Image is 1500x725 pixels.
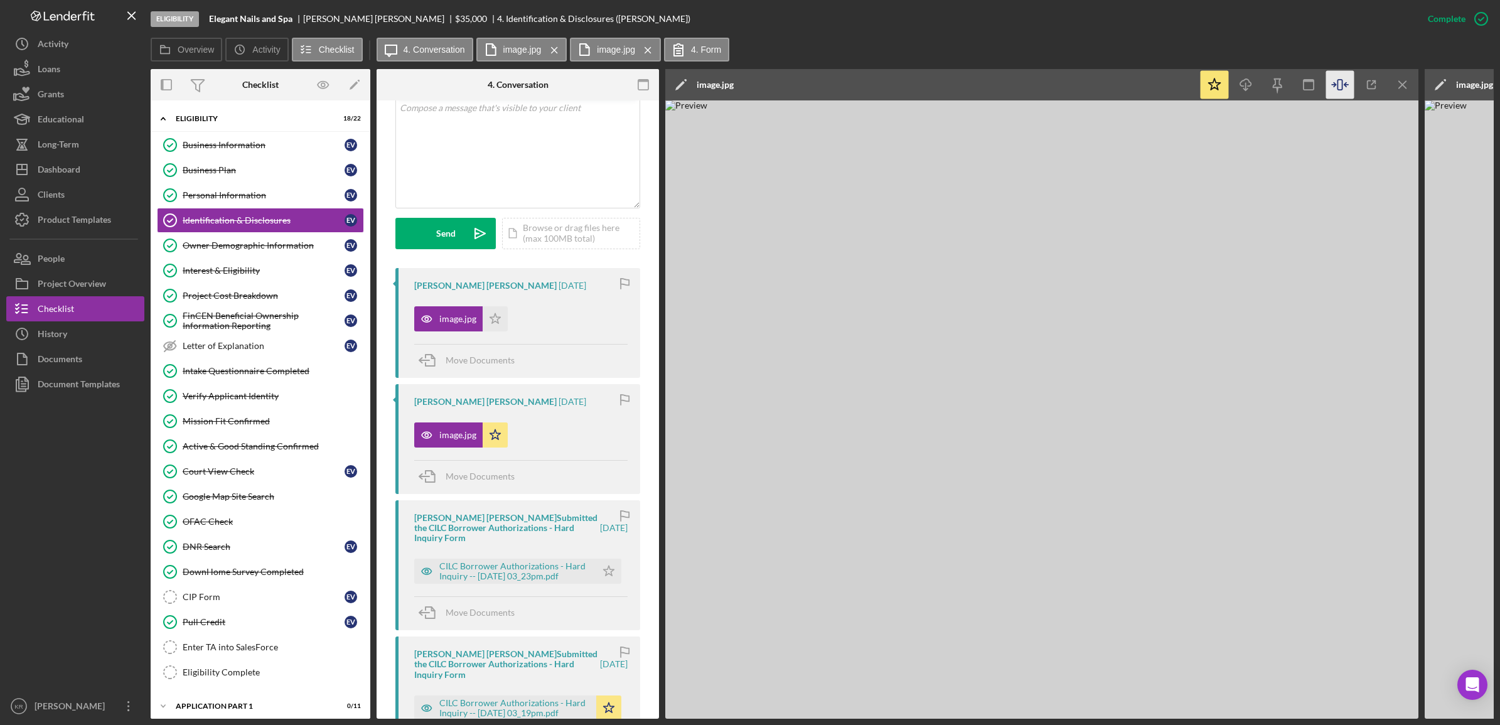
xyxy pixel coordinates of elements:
[176,702,329,710] div: Application Part 1
[38,182,65,210] div: Clients
[157,534,364,559] a: DNR SearchEV
[183,466,345,476] div: Court View Check
[157,610,364,635] a: Pull CreditEV
[209,14,292,24] b: Elegant Nails and Spa
[446,355,515,365] span: Move Documents
[292,38,363,62] button: Checklist
[600,523,628,533] time: 2025-09-17 19:23
[183,416,363,426] div: Mission Fit Confirmed
[345,591,357,603] div: E V
[242,80,279,90] div: Checklist
[414,559,621,584] button: CILC Borrower Authorizations - Hard Inquiry -- [DATE] 03_23pm.pdf
[6,296,144,321] button: Checklist
[31,694,113,722] div: [PERSON_NAME]
[183,291,345,301] div: Project Cost Breakdown
[183,542,345,552] div: DNR Search
[345,139,357,151] div: E V
[600,659,628,669] time: 2025-09-17 19:19
[183,617,345,627] div: Pull Credit
[338,115,361,122] div: 18 / 22
[178,45,214,55] label: Overview
[338,702,361,710] div: 0 / 11
[6,207,144,232] button: Product Templates
[6,82,144,107] button: Grants
[157,258,364,283] a: Interest & EligibilityEV
[151,11,199,27] div: Eligibility
[38,296,74,325] div: Checklist
[157,208,364,233] a: Identification & DisclosuresEV
[157,660,364,685] a: Eligibility Complete
[439,698,590,718] div: CILC Borrower Authorizations - Hard Inquiry -- [DATE] 03_19pm.pdf
[38,107,84,135] div: Educational
[476,38,567,62] button: image.jpg
[6,321,144,346] a: History
[176,115,329,122] div: Eligibility
[697,80,734,90] div: image.jpg
[665,100,1418,719] img: Preview
[6,246,144,271] button: People
[183,592,345,602] div: CIP Form
[183,341,345,351] div: Letter of Explanation
[183,311,345,331] div: FinCEN Beneficial Ownership Information Reporting
[497,14,690,24] div: 4. Identification & Disclosures ([PERSON_NAME])
[14,703,23,710] text: KR
[6,346,144,372] button: Documents
[183,391,363,401] div: Verify Applicant Identity
[183,642,363,652] div: Enter TA into SalesForce
[303,14,455,24] div: [PERSON_NAME] [PERSON_NAME]
[414,513,598,543] div: [PERSON_NAME] [PERSON_NAME] Submitted the CILC Borrower Authorizations - Hard Inquiry Form
[157,635,364,660] a: Enter TA into SalesForce
[414,597,527,628] button: Move Documents
[157,358,364,384] a: Intake Questionnaire Completed
[6,182,144,207] button: Clients
[345,164,357,176] div: E V
[157,409,364,434] a: Mission Fit Confirmed
[404,45,465,55] label: 4. Conversation
[439,561,590,581] div: CILC Borrower Authorizations - Hard Inquiry -- [DATE] 03_23pm.pdf
[157,484,364,509] a: Google Map Site Search
[570,38,661,62] button: image.jpg
[439,314,476,324] div: image.jpg
[183,667,363,677] div: Eligibility Complete
[183,517,363,527] div: OFAC Check
[559,281,586,291] time: 2025-09-22 23:10
[691,45,721,55] label: 4. Form
[319,45,355,55] label: Checklist
[414,422,508,448] button: image.jpg
[446,607,515,618] span: Move Documents
[151,38,222,62] button: Overview
[157,132,364,158] a: Business InformationEV
[414,397,557,407] div: [PERSON_NAME] [PERSON_NAME]
[6,107,144,132] a: Educational
[157,459,364,484] a: Court View CheckEV
[38,321,67,350] div: History
[183,190,345,200] div: Personal Information
[377,38,473,62] button: 4. Conversation
[157,384,364,409] a: Verify Applicant Identity
[157,283,364,308] a: Project Cost BreakdownEV
[183,567,363,577] div: DownHome Survey Completed
[6,694,144,719] button: KR[PERSON_NAME]
[183,491,363,502] div: Google Map Site Search
[6,31,144,56] button: Activity
[345,214,357,227] div: E V
[183,165,345,175] div: Business Plan
[252,45,280,55] label: Activity
[183,266,345,276] div: Interest & Eligibility
[1456,80,1493,90] div: image.jpg
[345,340,357,352] div: E V
[183,215,345,225] div: Identification & Disclosures
[157,158,364,183] a: Business PlanEV
[414,345,527,376] button: Move Documents
[6,271,144,296] button: Project Overview
[38,271,106,299] div: Project Overview
[6,56,144,82] button: Loans
[38,56,60,85] div: Loans
[345,540,357,553] div: E V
